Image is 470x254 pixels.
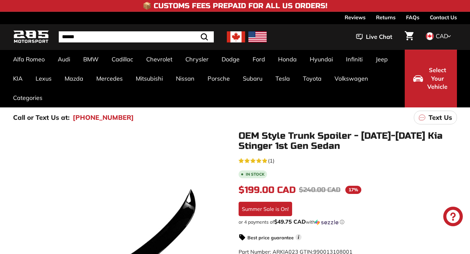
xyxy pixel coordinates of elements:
[51,50,77,69] a: Audi
[13,113,70,122] p: Call or Text Us at:
[239,131,457,151] h1: OEM Style Trunk Spoiler - [DATE]-[DATE] Kia Stinger 1st Gen Sedan
[201,69,236,88] a: Porsche
[296,69,328,88] a: Toyota
[339,50,369,69] a: Infiniti
[406,12,419,23] a: FAQs
[274,218,306,225] span: $49.75 CAD
[315,219,338,225] img: Sezzle
[366,33,392,41] span: Live Chat
[376,12,396,23] a: Returns
[105,50,140,69] a: Cadillac
[303,50,339,69] a: Hyundai
[414,111,457,124] a: Text Us
[239,202,292,216] div: Summer Sale is On!
[239,219,457,225] div: or 4 payments of$49.75 CADwithSezzle Click to learn more about Sezzle
[247,235,294,241] strong: Best price guarantee
[268,157,274,165] span: (1)
[405,50,457,107] button: Select Your Vehicle
[348,29,401,45] button: Live Chat
[7,50,51,69] a: Alfa Romeo
[269,69,296,88] a: Tesla
[436,32,448,40] span: CAD
[441,207,465,228] inbox-online-store-chat: Shopify online store chat
[215,50,246,69] a: Dodge
[430,12,457,23] a: Contact Us
[59,31,214,42] input: Search
[299,186,340,194] span: $240.00 CAD
[7,88,49,107] a: Categories
[345,12,366,23] a: Reviews
[169,69,201,88] a: Nissan
[77,50,105,69] a: BMW
[143,2,327,10] h4: 📦 Customs Fees Prepaid for All US Orders!
[246,172,264,176] b: In stock
[29,69,58,88] a: Lexus
[90,69,129,88] a: Mercedes
[239,219,457,225] div: or 4 payments of with
[73,113,134,122] a: [PHONE_NUMBER]
[7,69,29,88] a: KIA
[58,69,90,88] a: Mazda
[328,69,375,88] a: Volkswagen
[13,29,49,45] img: Logo_285_Motorsport_areodynamics_components
[345,186,361,194] span: 17%
[239,156,457,165] a: 5.0 rating (1 votes)
[246,50,272,69] a: Ford
[295,234,302,240] span: i
[369,50,394,69] a: Jeep
[272,50,303,69] a: Honda
[129,69,169,88] a: Mitsubishi
[236,69,269,88] a: Subaru
[179,50,215,69] a: Chrysler
[401,26,417,48] a: Cart
[429,113,452,122] p: Text Us
[140,50,179,69] a: Chevrolet
[239,184,296,196] span: $199.00 CAD
[426,66,448,91] span: Select Your Vehicle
